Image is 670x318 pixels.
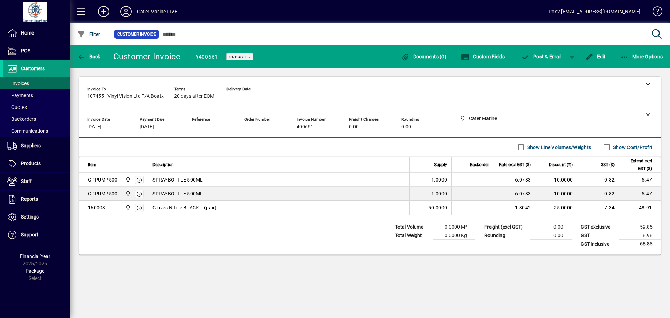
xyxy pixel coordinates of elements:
[549,161,573,169] span: Discount (%)
[152,161,174,169] span: Description
[297,124,313,130] span: 400661
[152,176,203,183] span: SPRAYBOTTLE 500ML
[583,50,608,63] button: Edit
[549,6,640,17] div: Pos2 [EMAIL_ADDRESS][DOMAIN_NAME]
[192,124,193,130] span: -
[431,176,447,183] span: 1.0000
[647,1,661,24] a: Knowledge Base
[428,204,447,211] span: 50.0000
[3,113,70,125] a: Backorders
[3,24,70,42] a: Home
[498,204,531,211] div: 1.3042
[77,31,100,37] span: Filter
[229,54,251,59] span: Unposted
[3,42,70,60] a: POS
[433,223,475,231] td: 0.0000 M³
[3,226,70,244] a: Support
[530,231,572,240] td: 0.00
[7,93,33,98] span: Payments
[75,28,102,40] button: Filter
[601,161,615,169] span: GST ($)
[124,204,132,212] span: Cater Marine
[20,253,50,259] span: Financial Year
[533,54,536,59] span: P
[117,31,156,38] span: Customer Invoice
[195,51,218,62] div: #400661
[623,157,652,172] span: Extend excl GST ($)
[530,223,572,231] td: 0.00
[535,187,577,201] td: 10.0000
[518,50,565,63] button: Post & Email
[174,94,214,99] span: 20 days after EOM
[137,6,177,17] div: Cater Marine LIVE
[521,54,562,59] span: ost & Email
[470,161,489,169] span: Backorder
[577,173,619,187] td: 0.82
[392,231,433,240] td: Total Weight
[115,5,137,18] button: Profile
[577,201,619,215] td: 7.34
[88,176,117,183] div: GPPUMP500
[433,231,475,240] td: 0.0000 Kg
[226,94,228,99] span: -
[152,190,203,197] span: SPRAYBOTTLE 500ML
[612,144,652,151] label: Show Cost/Profit
[124,176,132,184] span: Cater Marine
[77,54,100,59] span: Back
[481,223,530,231] td: Freight (excl GST)
[140,124,154,130] span: [DATE]
[526,144,591,151] label: Show Line Volumes/Weights
[585,54,606,59] span: Edit
[620,54,663,59] span: More Options
[3,155,70,172] a: Products
[70,50,108,63] app-page-header-button: Back
[498,176,531,183] div: 6.0783
[88,204,105,211] div: 160003
[3,125,70,137] a: Communications
[619,173,661,187] td: 5.47
[21,66,45,71] span: Customers
[7,116,36,122] span: Backorders
[399,50,448,63] button: Documents (0)
[401,124,411,130] span: 0.00
[3,101,70,113] a: Quotes
[88,161,96,169] span: Item
[535,173,577,187] td: 10.0000
[92,5,115,18] button: Add
[244,124,246,130] span: -
[21,232,38,237] span: Support
[349,124,359,130] span: 0.00
[3,208,70,226] a: Settings
[87,94,164,99] span: 107455 - Vinyl Vision Ltd T/A Boatx
[481,231,530,240] td: Rounding
[3,173,70,190] a: Staff
[619,240,661,249] td: 68.83
[7,104,27,110] span: Quotes
[25,268,44,274] span: Package
[21,161,41,166] span: Products
[21,48,30,53] span: POS
[3,77,70,89] a: Invoices
[577,187,619,201] td: 0.82
[619,231,661,240] td: 8.98
[3,137,70,155] a: Suppliers
[577,240,619,249] td: GST inclusive
[577,231,619,240] td: GST
[21,214,39,220] span: Settings
[535,201,577,215] td: 25.0000
[392,223,433,231] td: Total Volume
[3,89,70,101] a: Payments
[498,190,531,197] div: 6.0783
[431,190,447,197] span: 1.0000
[461,54,505,59] span: Custom Fields
[434,161,447,169] span: Supply
[21,143,41,148] span: Suppliers
[113,51,181,62] div: Customer Invoice
[619,201,661,215] td: 48.91
[7,128,48,134] span: Communications
[21,178,32,184] span: Staff
[401,54,446,59] span: Documents (0)
[75,50,102,63] button: Back
[124,190,132,198] span: Cater Marine
[21,30,34,36] span: Home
